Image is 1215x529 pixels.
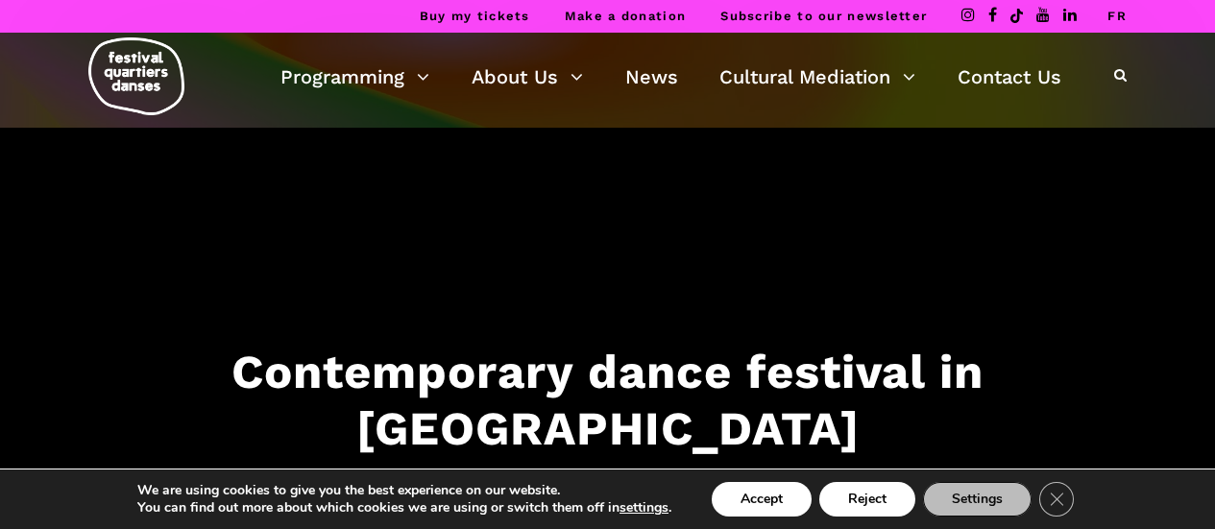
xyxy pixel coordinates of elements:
a: Buy my tickets [420,9,530,23]
button: Reject [819,482,915,517]
button: Accept [712,482,812,517]
a: Programming [280,60,429,93]
button: settings [620,499,668,517]
a: Make a donation [565,9,687,23]
button: Settings [923,482,1032,517]
button: Close GDPR Cookie Banner [1039,482,1074,517]
a: FR [1107,9,1127,23]
span: [DATE] to [DATE] [19,466,1196,494]
img: logo-fqd-med [88,37,184,115]
a: Cultural Mediation [719,60,915,93]
p: We are using cookies to give you the best experience on our website. [137,482,671,499]
a: About Us [472,60,583,93]
a: News [625,60,678,93]
a: Contact Us [958,60,1061,93]
p: You can find out more about which cookies we are using or switch them off in . [137,499,671,517]
h3: Contemporary dance festival in [GEOGRAPHIC_DATA] [19,343,1196,456]
a: Subscribe to our newsletter [720,9,927,23]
